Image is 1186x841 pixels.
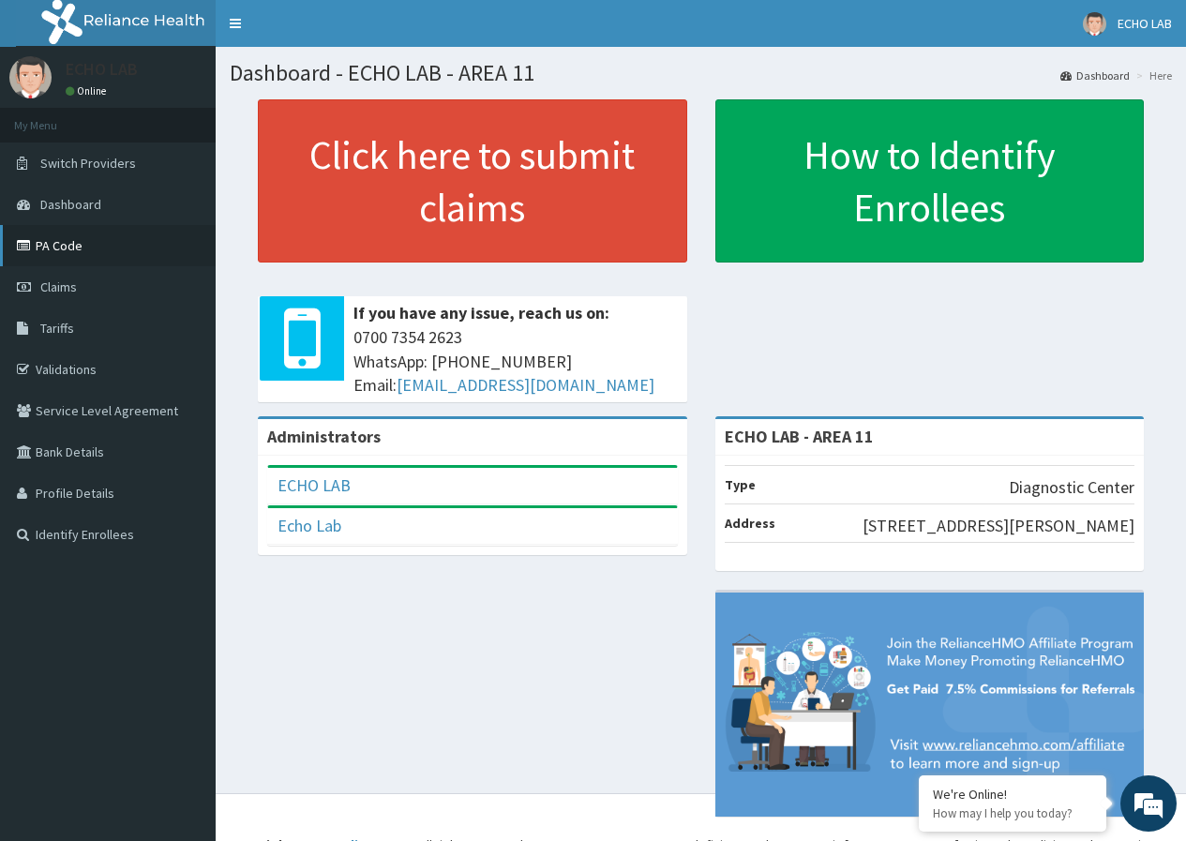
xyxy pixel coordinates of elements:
[40,155,136,172] span: Switch Providers
[40,196,101,213] span: Dashboard
[933,786,1092,803] div: We're Online!
[278,515,341,536] a: Echo Lab
[66,61,138,78] p: ECHO LAB
[863,514,1134,538] p: [STREET_ADDRESS][PERSON_NAME]
[1009,475,1134,500] p: Diagnostic Center
[1132,68,1172,83] li: Here
[109,236,259,426] span: We're online!
[308,9,353,54] div: Minimize live chat window
[725,476,756,493] b: Type
[66,84,111,98] a: Online
[1083,12,1106,36] img: User Image
[1118,15,1172,32] span: ECHO LAB
[715,593,1145,817] img: provider-team-banner.png
[267,426,381,447] b: Administrators
[715,99,1145,263] a: How to Identify Enrollees
[40,320,74,337] span: Tariffs
[1060,68,1130,83] a: Dashboard
[353,302,609,323] b: If you have any issue, reach us on:
[98,105,315,129] div: Chat with us now
[725,426,874,447] strong: ECHO LAB - AREA 11
[397,374,654,396] a: [EMAIL_ADDRESS][DOMAIN_NAME]
[9,512,357,578] textarea: Type your message and hit 'Enter'
[9,56,52,98] img: User Image
[230,61,1172,85] h1: Dashboard - ECHO LAB - AREA 11
[40,278,77,295] span: Claims
[725,515,775,532] b: Address
[278,474,351,496] a: ECHO LAB
[933,805,1092,821] p: How may I help you today?
[258,99,687,263] a: Click here to submit claims
[35,94,76,141] img: d_794563401_company_1708531726252_794563401
[353,325,678,398] span: 0700 7354 2623 WhatsApp: [PHONE_NUMBER] Email:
